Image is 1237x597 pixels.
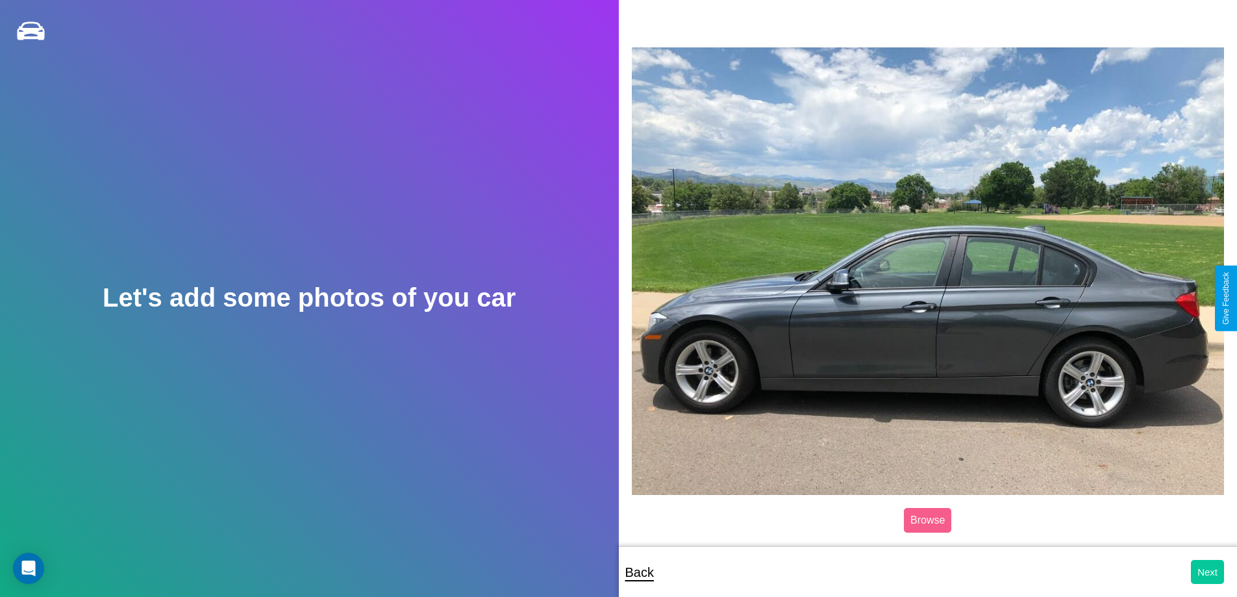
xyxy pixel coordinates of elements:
[103,283,516,312] h2: Let's add some photos of you car
[1221,272,1231,325] div: Give Feedback
[13,553,44,584] div: Open Intercom Messenger
[904,508,951,533] label: Browse
[625,561,654,584] p: Back
[1191,560,1224,584] button: Next
[632,47,1225,494] img: posted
